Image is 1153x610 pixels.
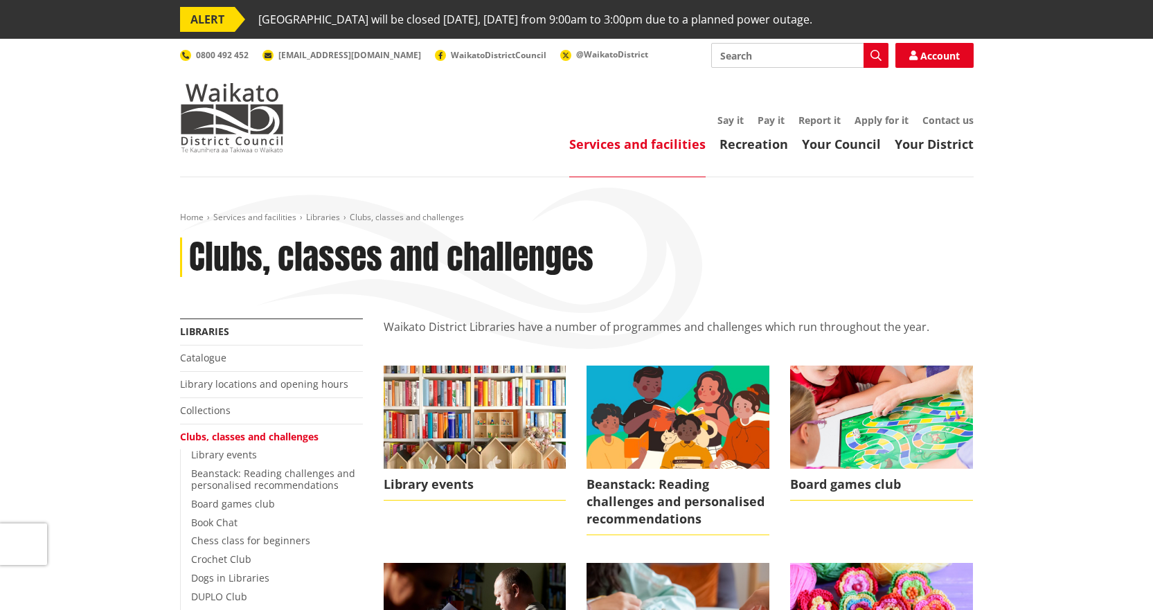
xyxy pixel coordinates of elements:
[922,114,974,127] a: Contact us
[790,366,973,501] a: Board games club
[262,49,421,61] a: [EMAIL_ADDRESS][DOMAIN_NAME]
[384,366,566,468] img: easter holiday events
[180,212,974,224] nav: breadcrumb
[191,534,310,547] a: Chess class for beginners
[258,7,812,32] span: [GEOGRAPHIC_DATA] will be closed [DATE], [DATE] from 9:00am to 3:00pm due to a planned power outage.
[180,351,226,364] a: Catalogue
[213,211,296,223] a: Services and facilities
[191,467,355,492] a: Beanstack: Reading challenges and personalised recommendations
[790,469,973,501] span: Board games club
[384,366,566,501] a: easter holiday events Library events
[855,114,909,127] a: Apply for it
[350,211,464,223] span: Clubs, classes and challenges
[180,49,249,61] a: 0800 492 452
[191,590,247,603] a: DUPLO Club
[306,211,340,223] a: Libraries
[180,377,348,391] a: Library locations and opening hours
[790,366,973,468] img: Board games club
[560,48,648,60] a: @WaikatoDistrict
[278,49,421,61] span: [EMAIL_ADDRESS][DOMAIN_NAME]
[180,325,229,338] a: Libraries
[191,571,269,584] a: Dogs in Libraries
[587,366,769,535] a: beanstack 2023 Beanstack: Reading challenges and personalised recommendations
[191,497,275,510] a: Board games club
[587,469,769,536] span: Beanstack: Reading challenges and personalised recommendations
[451,49,546,61] span: WaikatoDistrictCouncil
[180,430,319,443] a: Clubs, classes and challenges
[758,114,785,127] a: Pay it
[895,43,974,68] a: Account
[180,404,231,417] a: Collections
[384,469,566,501] span: Library events
[895,136,974,152] a: Your District
[798,114,841,127] a: Report it
[587,366,769,468] img: beanstack 2023
[180,83,284,152] img: Waikato District Council - Te Kaunihera aa Takiwaa o Waikato
[576,48,648,60] span: @WaikatoDistrict
[719,136,788,152] a: Recreation
[189,237,593,278] h1: Clubs, classes and challenges
[802,136,881,152] a: Your Council
[711,43,888,68] input: Search input
[384,319,974,352] p: Waikato District Libraries have a number of programmes and challenges which run throughout the year.
[196,49,249,61] span: 0800 492 452
[180,211,204,223] a: Home
[191,516,238,529] a: Book Chat
[717,114,744,127] a: Say it
[180,7,235,32] span: ALERT
[191,553,251,566] a: Crochet Club
[435,49,546,61] a: WaikatoDistrictCouncil
[191,448,257,461] a: Library events
[569,136,706,152] a: Services and facilities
